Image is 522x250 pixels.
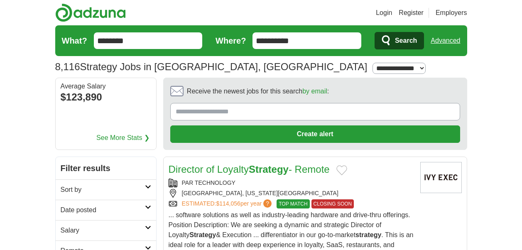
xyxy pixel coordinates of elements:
div: Average Salary [61,83,151,90]
button: Create alert [170,125,460,143]
h2: Sort by [61,185,145,195]
a: ESTIMATED:$114,056per year? [182,199,274,208]
a: Login [376,8,392,18]
img: Adzuna logo [55,3,126,22]
span: 8,116 [55,59,80,74]
a: Register [399,8,424,18]
label: Where? [216,34,246,47]
img: Company logo [420,162,462,193]
button: Add to favorite jobs [336,165,347,175]
a: Employers [436,8,467,18]
strong: Strategy [249,164,289,175]
div: $123,890 [61,90,151,105]
strong: Strategy [189,231,216,238]
h2: Salary [61,225,145,235]
h2: Filter results [56,157,156,179]
span: TOP MATCH [277,199,309,208]
a: Sort by [56,179,156,200]
a: Director of LoyaltyStrategy- Remote [169,164,330,175]
strong: strategy [355,231,381,238]
div: [GEOGRAPHIC_DATA], [US_STATE][GEOGRAPHIC_DATA] [169,189,414,198]
a: Salary [56,220,156,240]
a: by email [302,88,327,95]
h2: Date posted [61,205,145,215]
span: Search [395,32,417,49]
a: See More Stats ❯ [96,133,149,143]
span: Receive the newest jobs for this search : [187,86,329,96]
span: ? [263,199,272,208]
label: What? [62,34,87,47]
h1: Strategy Jobs in [GEOGRAPHIC_DATA], [GEOGRAPHIC_DATA] [55,61,368,72]
span: CLOSING SOON [311,199,354,208]
button: Search [375,32,424,49]
a: Date posted [56,200,156,220]
span: $114,056 [216,200,240,207]
a: Advanced [431,32,460,49]
div: PAR TECHNOLOGY [169,179,414,187]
